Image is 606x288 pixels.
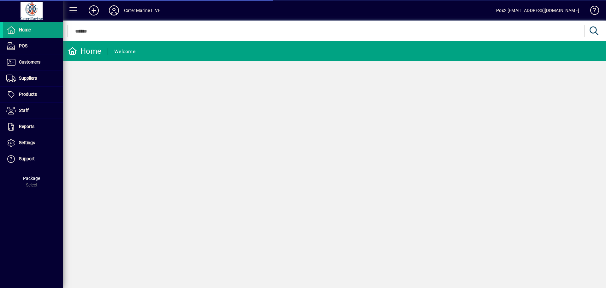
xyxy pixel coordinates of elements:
[68,46,101,56] div: Home
[19,43,27,48] span: POS
[19,92,37,97] span: Products
[3,54,63,70] a: Customers
[19,156,35,161] span: Support
[19,124,34,129] span: Reports
[3,119,63,135] a: Reports
[3,87,63,102] a: Products
[124,5,160,15] div: Cater Marine LIVE
[3,103,63,119] a: Staff
[585,1,598,22] a: Knowledge Base
[19,140,35,145] span: Settings
[114,46,135,57] div: Welcome
[3,151,63,167] a: Support
[496,5,579,15] div: Pos2 [EMAIL_ADDRESS][DOMAIN_NAME]
[23,176,40,181] span: Package
[3,70,63,86] a: Suppliers
[19,27,31,32] span: Home
[19,108,29,113] span: Staff
[84,5,104,16] button: Add
[104,5,124,16] button: Profile
[3,135,63,151] a: Settings
[19,76,37,81] span: Suppliers
[19,59,40,64] span: Customers
[3,38,63,54] a: POS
